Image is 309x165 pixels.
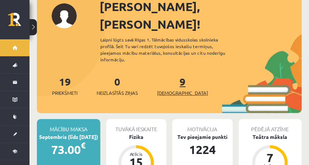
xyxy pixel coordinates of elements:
[37,119,100,133] div: Mācību maksa
[37,141,100,158] div: 73.00
[100,36,238,63] div: Laipni lūgts savā Rīgas 1. Tālmācības vidusskolas skolnieka profilā. Šeit Tu vari redzēt tuvojošo...
[106,133,167,141] div: Fizika
[8,13,29,31] a: Rīgas 1. Tālmācības vidusskola
[172,119,233,133] div: Motivācija
[52,89,77,97] span: Priekšmeti
[81,140,86,151] span: €
[125,152,147,156] div: Atlicis
[239,119,302,133] div: Pēdējā atzīme
[157,89,208,97] span: [DEMOGRAPHIC_DATA]
[37,133,100,141] div: Septembris (līdz [DATE])
[97,89,138,97] span: Neizlasītās ziņas
[259,152,281,164] div: 7
[239,133,302,141] div: Teātra māksla
[172,133,233,141] div: Tev pieejamie punkti
[106,119,167,133] div: Tuvākā ieskaite
[97,75,138,97] a: 0Neizlasītās ziņas
[157,75,208,97] a: 9[DEMOGRAPHIC_DATA]
[52,75,77,97] a: 19Priekšmeti
[172,141,233,158] div: 1224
